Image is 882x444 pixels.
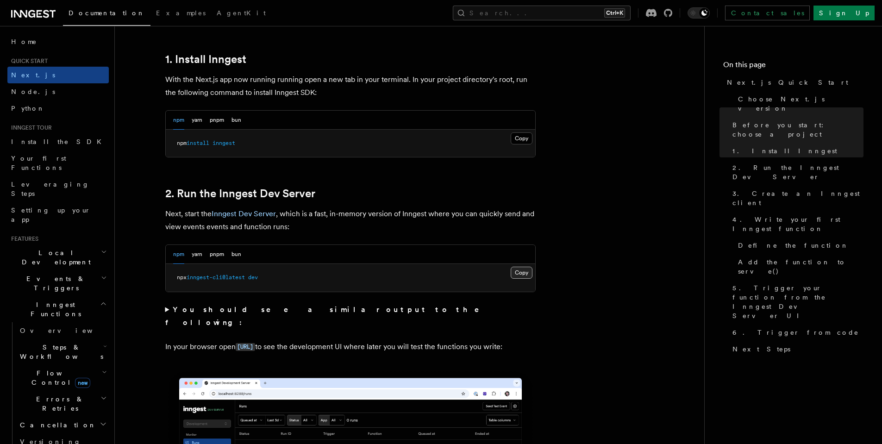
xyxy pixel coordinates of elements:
button: Search...Ctrl+K [453,6,631,20]
span: 1. Install Inngest [732,146,837,156]
span: inngest-cli@latest [187,274,245,281]
a: Home [7,33,109,50]
span: Local Development [7,248,101,267]
span: Cancellation [16,420,96,430]
code: [URL] [236,343,255,351]
a: Next.js Quick Start [723,74,863,91]
span: Next.js Quick Start [727,78,848,87]
button: bun [231,245,241,264]
a: Documentation [63,3,150,26]
span: 6. Trigger from code [732,328,859,337]
span: Choose Next.js version [738,94,863,113]
a: Next.js [7,67,109,83]
button: npm [173,245,184,264]
span: npx [177,274,187,281]
p: In your browser open to see the development UI where later you will test the functions you write: [165,340,536,354]
span: Next.js [11,71,55,79]
button: Errors & Retries [16,391,109,417]
a: Examples [150,3,211,25]
a: Sign Up [813,6,875,20]
span: Overview [20,327,115,334]
span: 2. Run the Inngest Dev Server [732,163,863,181]
button: Toggle dark mode [688,7,710,19]
button: Cancellation [16,417,109,433]
a: 1. Install Inngest [729,143,863,159]
span: 4. Write your first Inngest function [732,215,863,233]
span: AgentKit [217,9,266,17]
span: Your first Functions [11,155,66,171]
a: 5. Trigger your function from the Inngest Dev Server UI [729,280,863,324]
a: Install the SDK [7,133,109,150]
span: Steps & Workflows [16,343,103,361]
button: pnpm [210,245,224,264]
button: pnpm [210,111,224,130]
span: new [75,378,90,388]
p: With the Next.js app now running running open a new tab in your terminal. In your project directo... [165,73,536,99]
button: Events & Triggers [7,270,109,296]
a: 6. Trigger from code [729,324,863,341]
span: Features [7,235,38,243]
a: Choose Next.js version [734,91,863,117]
button: Inngest Functions [7,296,109,322]
button: bun [231,111,241,130]
span: Inngest Functions [7,300,100,319]
span: Flow Control [16,369,102,387]
a: Overview [16,322,109,339]
span: Errors & Retries [16,394,100,413]
kbd: Ctrl+K [604,8,625,18]
a: 4. Write your first Inngest function [729,211,863,237]
span: Quick start [7,57,48,65]
span: Next Steps [732,344,790,354]
span: Documentation [69,9,145,17]
span: 3. Create an Inngest client [732,189,863,207]
button: yarn [192,111,202,130]
span: Define the function [738,241,849,250]
a: [URL] [236,342,255,351]
button: Copy [511,132,532,144]
button: Steps & Workflows [16,339,109,365]
span: Add the function to serve() [738,257,863,276]
button: Copy [511,267,532,279]
a: AgentKit [211,3,271,25]
span: install [187,140,209,146]
span: Events & Triggers [7,274,101,293]
a: Before you start: choose a project [729,117,863,143]
a: 2. Run the Inngest Dev Server [729,159,863,185]
span: Node.js [11,88,55,95]
p: Next, start the , which is a fast, in-memory version of Inngest where you can quickly send and vi... [165,207,536,233]
a: Inngest Dev Server [212,209,276,218]
a: Add the function to serve() [734,254,863,280]
a: Contact sales [725,6,810,20]
span: 5. Trigger your function from the Inngest Dev Server UI [732,283,863,320]
span: Inngest tour [7,124,52,131]
span: Leveraging Steps [11,181,89,197]
span: Setting up your app [11,206,91,223]
button: Local Development [7,244,109,270]
a: Python [7,100,109,117]
a: Leveraging Steps [7,176,109,202]
a: 3. Create an Inngest client [729,185,863,211]
span: Examples [156,9,206,17]
span: dev [248,274,258,281]
span: Install the SDK [11,138,107,145]
a: Next Steps [729,341,863,357]
a: Your first Functions [7,150,109,176]
button: yarn [192,245,202,264]
summary: You should see a similar output to the following: [165,303,536,329]
button: Flow Controlnew [16,365,109,391]
span: Before you start: choose a project [732,120,863,139]
a: 1. Install Inngest [165,53,246,66]
a: 2. Run the Inngest Dev Server [165,187,315,200]
a: Define the function [734,237,863,254]
h4: On this page [723,59,863,74]
span: Home [11,37,37,46]
button: npm [173,111,184,130]
strong: You should see a similar output to the following: [165,305,493,327]
span: Python [11,105,45,112]
span: npm [177,140,187,146]
a: Node.js [7,83,109,100]
span: inngest [213,140,235,146]
a: Setting up your app [7,202,109,228]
